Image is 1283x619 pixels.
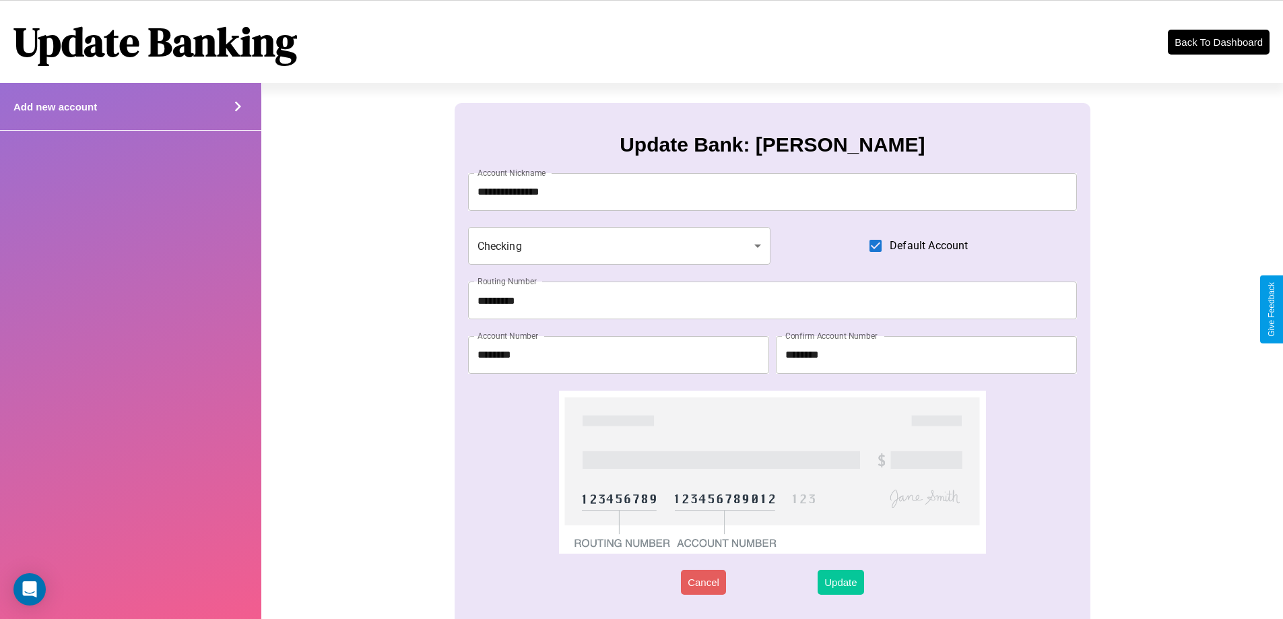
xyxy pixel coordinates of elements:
[468,227,771,265] div: Checking
[1168,30,1270,55] button: Back To Dashboard
[478,275,537,287] label: Routing Number
[818,570,863,595] button: Update
[478,330,538,341] label: Account Number
[1267,282,1276,337] div: Give Feedback
[13,14,297,69] h1: Update Banking
[13,573,46,606] div: Open Intercom Messenger
[890,238,968,254] span: Default Account
[620,133,925,156] h3: Update Bank: [PERSON_NAME]
[478,167,546,178] label: Account Nickname
[559,391,985,554] img: check
[13,101,97,112] h4: Add new account
[681,570,726,595] button: Cancel
[785,330,878,341] label: Confirm Account Number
